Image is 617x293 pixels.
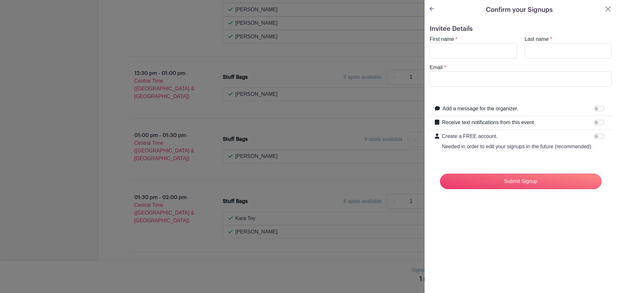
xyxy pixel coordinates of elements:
[604,5,612,13] button: Close
[442,119,535,126] label: Receive text notifications from this event.
[442,133,593,140] p: Create a FREE account.
[443,105,518,113] label: Add a message for the organizer.
[430,25,612,33] h5: Invitee Details
[486,5,553,15] h5: Confirm your Signups
[430,35,454,43] label: First name
[430,64,443,71] label: Email
[442,143,593,151] p: Needed in order to edit your signups in the future (recommended).
[440,174,602,189] input: Submit Signup
[525,35,549,43] label: Last name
